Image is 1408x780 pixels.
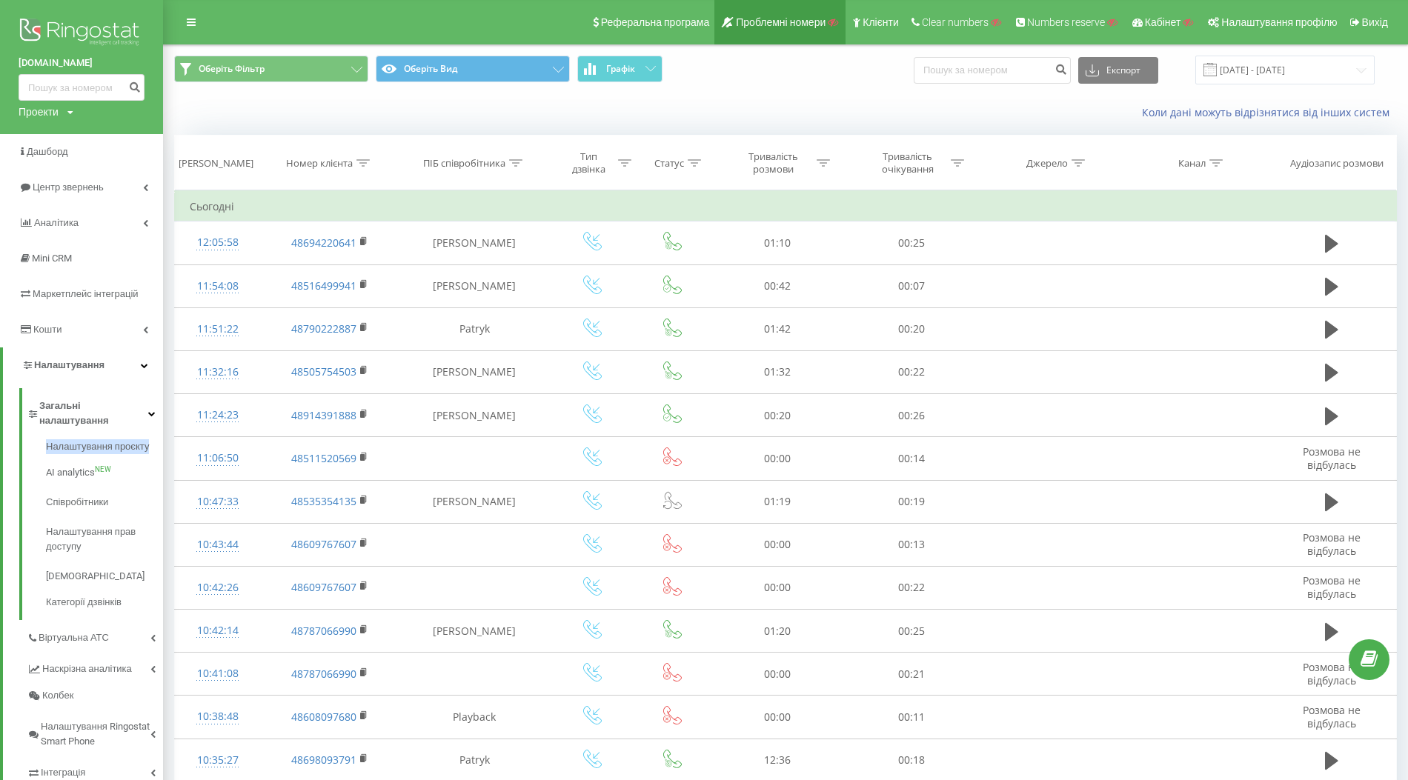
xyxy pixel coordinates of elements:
span: Mini CRM [32,253,72,264]
a: 48609767607 [291,580,356,594]
span: Numbers reserve [1027,16,1105,28]
span: Налаштування профілю [1221,16,1337,28]
button: Оберіть Вид [376,56,570,82]
span: Розмова не відбулась [1303,703,1361,730]
td: [PERSON_NAME] [399,610,549,653]
span: Маркетплейс інтеграцій [33,288,139,299]
div: 10:35:27 [190,746,245,775]
span: Графік [606,64,635,74]
div: 11:24:23 [190,401,245,430]
td: [PERSON_NAME] [399,350,549,393]
a: 48694220641 [291,236,356,250]
div: 10:41:08 [190,659,245,688]
td: 00:19 [844,480,978,523]
div: Тривалість очікування [868,150,947,176]
a: 48914391888 [291,408,356,422]
a: AI analyticsNEW [46,458,163,487]
td: 01:32 [710,350,844,393]
td: 01:19 [710,480,844,523]
a: Категорії дзвінків [46,591,163,610]
span: Кабінет [1145,16,1181,28]
a: 48787066990 [291,667,356,681]
span: Розмова не відбулась [1303,573,1361,601]
div: Джерело [1026,157,1068,170]
div: 12:05:58 [190,228,245,257]
button: Графік [577,56,663,82]
div: Статус [654,157,684,170]
a: Налаштування [3,347,163,383]
span: Віртуальна АТС [39,630,109,645]
span: Центр звернень [33,181,104,193]
span: AI analytics [46,465,95,480]
td: 00:21 [844,653,978,696]
td: [PERSON_NAME] [399,480,549,523]
span: Наскрізна аналітика [42,661,132,676]
a: Загальні налаштування [27,388,163,434]
div: ПІБ співробітника [423,157,505,170]
td: 01:20 [710,610,844,653]
div: Номер клієнта [286,157,353,170]
span: Співробітники [46,495,108,510]
td: 01:10 [710,221,844,264]
div: Канал [1178,157,1206,170]
span: Проблемні номери [736,16,826,28]
a: 48535354135 [291,494,356,508]
a: 48505754503 [291,364,356,379]
div: 11:06:50 [190,444,245,473]
span: Категорії дзвінків [46,595,122,610]
td: [PERSON_NAME] [399,221,549,264]
span: Інтеграція [41,765,85,780]
span: Розмова не відбулась [1303,530,1361,558]
span: Кошти [33,324,62,335]
div: 10:47:33 [190,487,245,516]
td: 00:25 [844,221,978,264]
td: [PERSON_NAME] [399,394,549,437]
input: Пошук за номером [914,57,1071,84]
button: Оберіть Фільтр [174,56,368,82]
a: Налаштування проєкту [46,439,163,458]
td: 00:00 [710,653,844,696]
td: 00:20 [710,394,844,437]
div: Тривалість розмови [734,150,813,176]
span: Оберіть Фільтр [199,63,265,75]
td: 00:00 [710,566,844,609]
td: 00:00 [710,696,844,739]
td: 00:00 [710,437,844,480]
a: 48787066990 [291,624,356,638]
a: Колбек [27,682,163,709]
div: [PERSON_NAME] [179,157,253,170]
span: Розмова не відбулась [1303,660,1361,687]
td: 00:42 [710,264,844,307]
span: Клієнти [863,16,899,28]
a: Наскрізна аналітика [27,651,163,682]
span: [DEMOGRAPHIC_DATA] [46,569,145,584]
div: 10:43:44 [190,530,245,559]
a: [DOMAIN_NAME] [19,56,145,70]
span: Загальні налаштування [39,399,148,428]
input: Пошук за номером [19,74,145,101]
td: 00:13 [844,523,978,566]
div: Тип дзвінка [563,150,615,176]
span: Колбек [42,688,73,703]
td: 00:20 [844,307,978,350]
span: Реферальна програма [601,16,710,28]
span: Аналiтика [34,217,79,228]
div: Аудіозапис розмови [1290,157,1384,170]
div: 10:42:14 [190,616,245,645]
span: Clear numbers [922,16,989,28]
span: Налаштування Ringostat Smart Phone [41,719,150,749]
span: Дашборд [27,146,68,157]
td: 00:25 [844,610,978,653]
td: Сьогодні [175,192,1397,221]
a: Налаштування Ringostat Smart Phone [27,709,163,755]
a: Співробітники [46,487,163,517]
a: 48516499941 [291,279,356,293]
span: Налаштування проєкту [46,439,149,454]
td: 01:42 [710,307,844,350]
img: Ringostat logo [19,15,145,52]
a: Налаштування прав доступу [46,517,163,561]
a: Віртуальна АТС [27,620,163,651]
span: Налаштування прав доступу [46,524,156,554]
td: Playback [399,696,549,739]
div: 10:42:26 [190,573,245,602]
